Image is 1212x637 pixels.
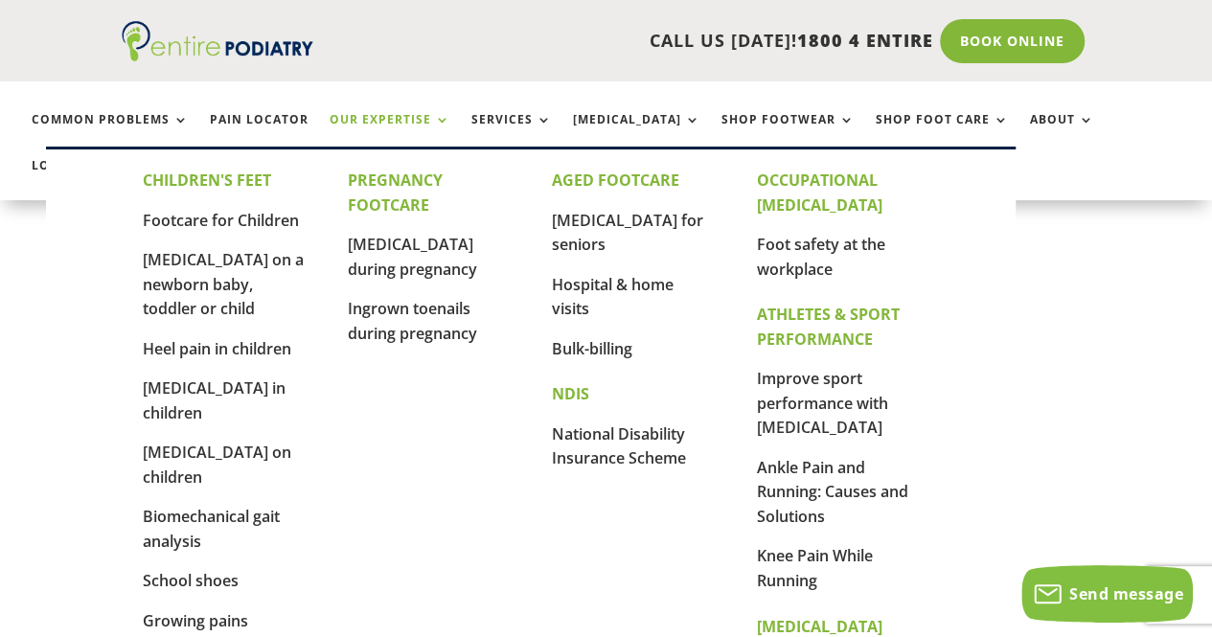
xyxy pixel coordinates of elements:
a: [MEDICAL_DATA] for seniors [552,210,703,256]
span: Send message [1069,583,1183,604]
a: Entire Podiatry [122,46,313,65]
a: Locations [32,159,127,200]
a: About [1030,113,1094,154]
span: 1800 4 ENTIRE [797,29,933,52]
p: CALL US [DATE]! [339,29,933,54]
a: [MEDICAL_DATA] during pregnancy [348,234,477,280]
a: [MEDICAL_DATA] on a newborn baby, toddler or child [143,249,304,319]
a: [MEDICAL_DATA] [573,113,700,154]
a: Growing pains [143,610,248,631]
a: School shoes [143,570,239,591]
strong: CHILDREN'S FEET [143,170,271,191]
a: Ingrown toenails during pregnancy [348,298,477,344]
strong: AGED FOOTCARE [552,170,679,191]
a: Ankle Pain and Running: Causes and Solutions [757,457,908,527]
a: Knee Pain While Running [757,545,873,591]
a: Bulk-billing [552,338,632,359]
a: Foot safety at the workplace [757,234,885,280]
a: [MEDICAL_DATA] in children [143,377,286,423]
a: Our Expertise [330,113,450,154]
button: Send message [1021,565,1193,623]
a: [MEDICAL_DATA] on children [143,442,291,488]
a: Pain Locator [210,113,309,154]
a: Footcare for Children [143,210,299,231]
strong: PREGNANCY FOOTCARE [348,170,443,216]
a: Heel pain in children [143,338,291,359]
a: Shop Foot Care [876,113,1009,154]
a: Common Problems [32,113,189,154]
a: Improve sport performance with [MEDICAL_DATA] [757,368,888,438]
strong: ATHLETES & SPORT PERFORMANCE [757,304,900,350]
strong: [MEDICAL_DATA] [757,616,882,637]
strong: NDIS [552,383,589,404]
img: logo (1) [122,21,313,61]
a: Book Online [940,19,1085,63]
a: Biomechanical gait analysis [143,506,280,552]
a: Services [471,113,552,154]
a: Shop Footwear [721,113,855,154]
strong: OCCUPATIONAL [MEDICAL_DATA] [757,170,882,216]
a: Hospital & home visits [552,274,674,320]
a: National Disability Insurance Scheme [552,423,686,469]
